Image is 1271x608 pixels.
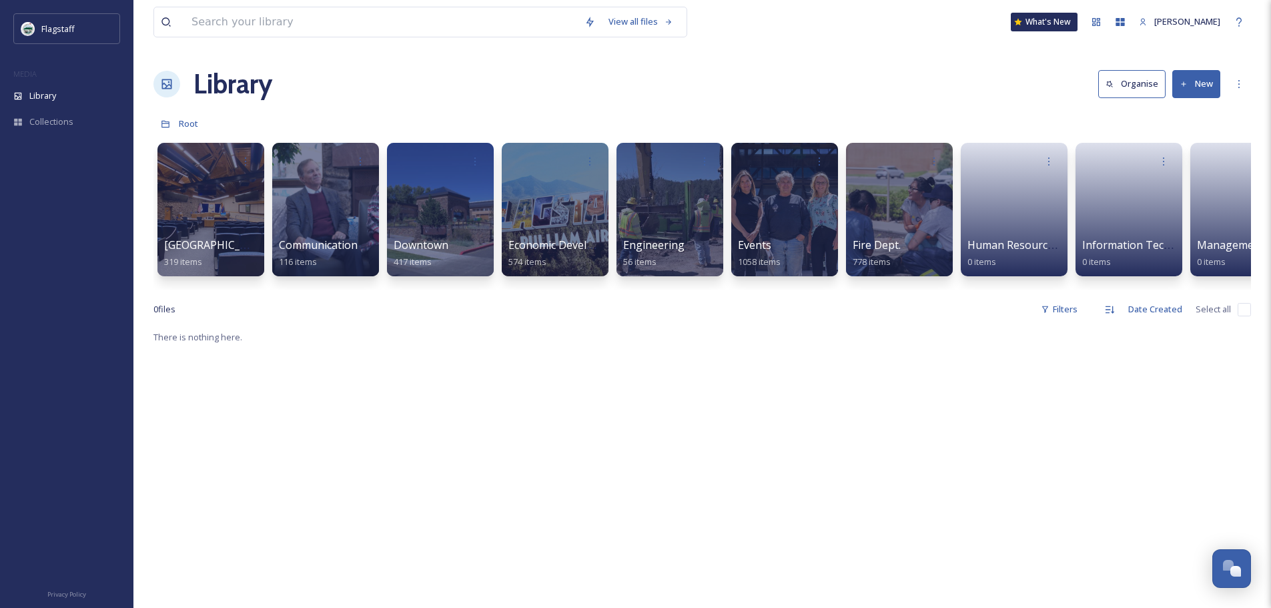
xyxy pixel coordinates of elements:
a: Events1058 items [738,239,781,268]
span: [GEOGRAPHIC_DATA] [164,238,272,252]
span: Library [29,89,56,102]
div: Filters [1034,296,1084,322]
span: There is nothing here. [153,331,242,343]
a: Privacy Policy [47,585,86,601]
a: Human Resources & Risk Management0 items [967,239,1162,268]
span: Communication & Civic Engagement [279,238,459,252]
span: Fire Dept. [853,238,901,252]
a: Information Technologies0 items [1082,239,1214,268]
span: 0 items [967,256,996,268]
input: Search your library [185,7,578,37]
a: Engineering56 items [623,239,685,268]
span: Information Technologies [1082,238,1214,252]
a: Economic Development574 items [508,239,626,268]
span: Events [738,238,771,252]
span: 0 items [1197,256,1226,268]
img: images%20%282%29.jpeg [21,22,35,35]
a: Downtown417 items [394,239,448,268]
a: [PERSON_NAME] [1132,9,1227,35]
a: What's New [1011,13,1078,31]
span: 574 items [508,256,546,268]
span: Engineering [623,238,685,252]
span: 319 items [164,256,202,268]
a: View all files [602,9,680,35]
button: Organise [1098,70,1166,97]
span: 0 items [1082,256,1111,268]
span: Economic Development [508,238,626,252]
span: MEDIA [13,69,37,79]
span: Downtown [394,238,448,252]
span: Flagstaff [41,23,75,35]
span: 417 items [394,256,432,268]
a: Communication & Civic Engagement116 items [279,239,459,268]
span: [PERSON_NAME] [1154,15,1220,27]
span: Root [179,117,198,129]
span: 116 items [279,256,317,268]
span: Collections [29,115,73,128]
span: Human Resources & Risk Management [967,238,1162,252]
span: 778 items [853,256,891,268]
a: Fire Dept.778 items [853,239,901,268]
button: New [1172,70,1220,97]
span: 1058 items [738,256,781,268]
a: Library [193,64,272,104]
span: Select all [1196,303,1231,316]
span: 0 file s [153,303,175,316]
span: Privacy Policy [47,590,86,599]
button: Open Chat [1212,549,1251,588]
span: 56 items [623,256,657,268]
div: Date Created [1122,296,1189,322]
a: Root [179,115,198,131]
a: Organise [1098,70,1172,97]
a: [GEOGRAPHIC_DATA]319 items [164,239,272,268]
